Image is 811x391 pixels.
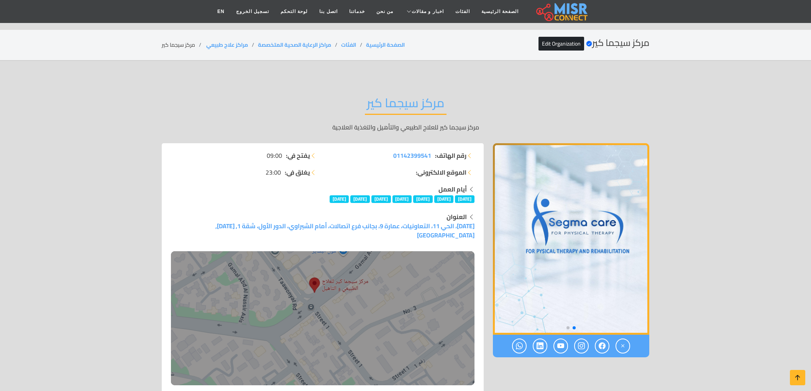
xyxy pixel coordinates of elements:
a: الصفحة الرئيسية [366,40,405,50]
a: تسجيل الخروج [230,4,275,19]
span: 23:00 [266,168,281,177]
strong: العنوان [447,211,467,222]
a: [DATE]، الحي 11، التعاونيات، عمارة 9، بجانب فرع اتصالات، أمام الشبراوي، الدور الأول، شقة 1, [DATE... [171,220,474,385]
p: مركز سيجما كير للعلاج الطبيعي والتأهيل والتغذية العلاجية [162,123,649,132]
a: الصفحة الرئيسية [476,4,524,19]
a: الفئات [450,4,476,19]
a: من نحن [371,4,399,19]
strong: الموقع الالكتروني: [416,168,466,177]
span: [DATE] [371,195,391,203]
img: main.misr_connect [536,2,588,21]
li: مركز سيجما كير [162,41,205,49]
strong: رقم الهاتف: [435,151,466,160]
span: 09:00 [267,151,282,160]
span: [DATE] [434,195,454,203]
span: Go to slide 1 [573,326,576,329]
a: 01142399541 [393,151,431,160]
a: مراكز الرعاية الصحية المتخصصة [258,40,331,50]
img: مركز سيجما كير [493,143,649,335]
a: اتصل بنا [314,4,343,19]
span: [DATE] [330,195,349,203]
span: Go to slide 2 [566,326,570,329]
strong: أيام العمل [438,183,467,195]
img: مركز سيجما كير [171,251,474,385]
a: EN [212,4,230,19]
span: [DATE] [413,195,433,203]
a: مراكز علاج طبيعي ‎ [205,40,248,50]
strong: يفتح في: [286,151,310,160]
span: [DATE] [350,195,370,203]
h2: مركز سيجما كير [538,38,649,49]
span: اخبار و مقالات [412,8,444,15]
a: خدماتنا [343,4,371,19]
svg: Verified account [586,41,592,47]
h2: مركز سيجما كير [365,95,447,115]
span: 01142399541 [393,150,431,161]
a: لوحة التحكم [275,4,314,19]
span: [DATE] [455,195,474,203]
a: اخبار و مقالات [399,4,450,19]
a: Edit Organization [538,37,584,51]
div: 1 / 2 [493,143,649,335]
span: [DATE] [392,195,412,203]
strong: يغلق في: [285,168,310,177]
a: الفئات [341,40,356,50]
